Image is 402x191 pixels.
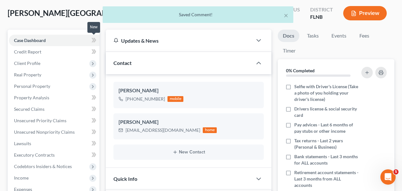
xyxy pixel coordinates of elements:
[281,6,300,13] div: Status
[310,6,333,13] div: District
[14,118,66,123] span: Unsecured Priority Claims
[14,175,29,180] span: Income
[343,6,387,20] button: Preview
[294,169,360,188] span: Retirement account statements - Last 3 months from ALL accounts
[326,30,351,42] a: Events
[14,49,41,54] span: Credit Report
[113,37,245,44] div: Updates & News
[119,87,259,95] div: [PERSON_NAME]
[113,176,137,182] span: Quick Info
[294,153,360,166] span: Bank statements - Last 3 months for ALL accounts
[14,164,72,169] span: Codebtors Insiders & Notices
[126,127,200,133] div: [EMAIL_ADDRESS][DOMAIN_NAME]
[294,83,360,103] span: Selfie with Driver's License (Take a photo of you holding your driver's license)
[9,46,99,58] a: Credit Report
[278,30,299,42] a: Docs
[203,127,217,133] div: home
[167,96,183,102] div: mobile
[14,72,41,77] span: Real Property
[14,152,55,158] span: Executory Contracts
[284,11,288,19] button: ×
[294,122,360,134] span: Pay advices - Last 6 months of pay stubs or other income
[278,45,301,57] a: Timer
[9,115,99,126] a: Unsecured Priority Claims
[14,106,44,112] span: Secured Claims
[9,103,99,115] a: Secured Claims
[113,60,132,66] span: Contact
[14,129,75,135] span: Unsecured Nonpriority Claims
[14,83,50,89] span: Personal Property
[14,141,31,146] span: Lawsuits
[302,30,324,42] a: Tasks
[9,126,99,138] a: Unsecured Nonpriority Claims
[286,68,315,73] strong: 0% Completed
[14,95,49,100] span: Property Analysis
[87,22,100,32] div: New
[294,106,360,118] span: Drivers license & social security card
[248,6,271,13] div: Chapter
[119,118,259,126] div: [PERSON_NAME]
[354,30,374,42] a: Fees
[9,35,99,46] a: Case Dashboard
[9,149,99,161] a: Executory Contracts
[119,150,259,155] button: New Contact
[14,60,40,66] span: Client Profile
[393,169,399,174] span: 5
[126,96,165,102] div: [PHONE_NUMBER]
[380,169,396,185] iframe: Intercom live chat
[9,92,99,103] a: Property Analysis
[108,11,288,18] div: Saved Comment!
[14,38,46,43] span: Case Dashboard
[9,138,99,149] a: Lawsuits
[294,138,360,150] span: Tax returns - Last 2 years (Personal & Business)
